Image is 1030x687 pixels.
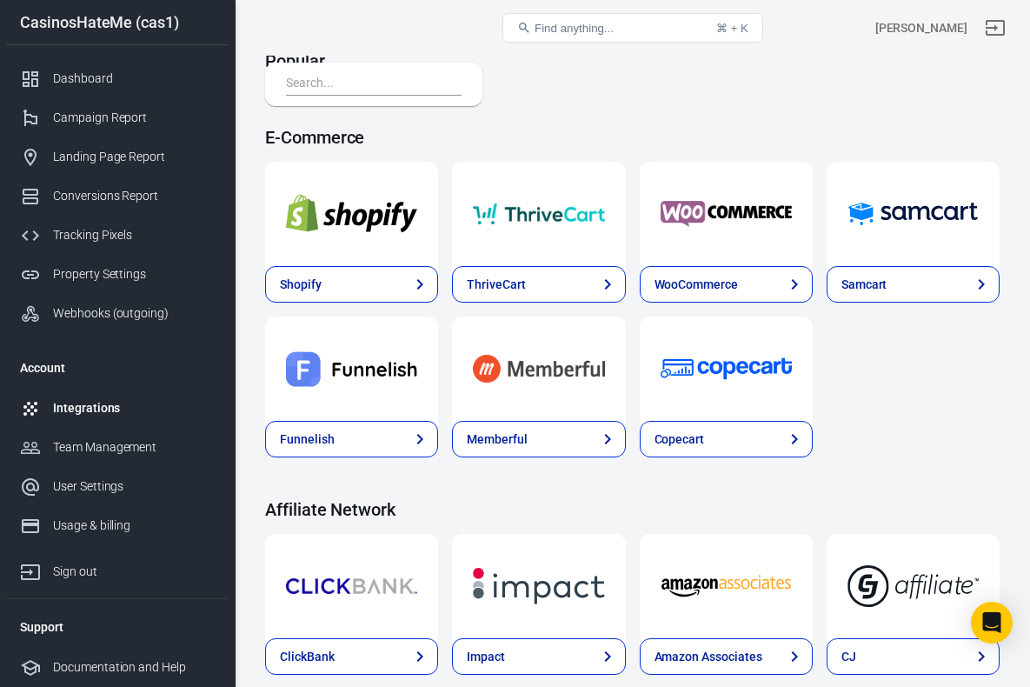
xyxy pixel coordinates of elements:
a: Team Management [6,428,229,467]
img: Shopify [286,183,417,245]
img: WooCommerce [661,183,792,245]
a: CJ [827,638,1000,675]
div: Account id: 9RiZtmqJ [875,19,967,37]
div: Campaign Report [53,109,215,127]
div: CJ [841,648,856,666]
a: Memberful [452,317,625,421]
div: Property Settings [53,265,215,283]
a: Property Settings [6,255,229,294]
div: Usage & billing [53,517,215,535]
a: Copecart [640,421,813,457]
div: ClickBank [280,648,335,666]
a: Shopify [265,266,438,303]
div: Memberful [467,430,528,449]
img: Funnelish [286,337,417,400]
input: Search... [286,73,455,96]
a: CJ [827,534,1000,638]
img: ClickBank [286,555,417,617]
a: Integrations [6,389,229,428]
div: User Settings [53,477,215,496]
a: Impact [452,638,625,675]
div: Webhooks (outgoing) [53,304,215,323]
div: ⌘ + K [716,22,748,35]
a: Dashboard [6,59,229,98]
h4: Popular [265,50,1000,71]
img: Amazon Associates [661,555,792,617]
div: Conversions Report [53,187,215,205]
a: Landing Page Report [6,137,229,177]
a: Tracking Pixels [6,216,229,255]
a: ClickBank [265,638,438,675]
a: ThriveCart [452,266,625,303]
a: Funnelish [265,421,438,457]
a: Memberful [452,421,625,457]
h4: E-Commerce [265,127,1000,148]
a: Campaign Report [6,98,229,137]
div: Copecart [655,430,705,449]
div: ThriveCart [467,276,526,294]
a: Samcart [827,266,1000,303]
div: Sign out [53,563,215,581]
span: Find anything... [535,22,614,35]
img: Copecart [661,337,792,400]
img: ThriveCart [473,183,604,245]
div: Open Intercom Messenger [971,602,1013,644]
img: Memberful [473,337,604,400]
a: Copecart [640,317,813,421]
a: Sign out [6,545,229,591]
div: Team Management [53,438,215,457]
div: Amazon Associates [655,648,762,666]
a: Sign out [974,7,1016,49]
li: Support [6,606,229,648]
a: ThriveCart [452,162,625,266]
a: Conversions Report [6,177,229,216]
div: Samcart [841,276,887,294]
div: Dashboard [53,70,215,88]
div: Funnelish [280,430,335,449]
div: Landing Page Report [53,148,215,166]
div: WooCommerce [655,276,738,294]
a: Usage & billing [6,506,229,545]
img: Samcart [847,183,979,245]
a: Webhooks (outgoing) [6,294,229,333]
a: WooCommerce [640,266,813,303]
button: Find anything...⌘ + K [502,13,763,43]
div: Impact [467,648,505,666]
a: WooCommerce [640,162,813,266]
img: Impact [473,555,604,617]
div: CasinosHateMe (cas1) [6,15,229,30]
a: Amazon Associates [640,534,813,638]
div: Shopify [280,276,322,294]
a: Impact [452,534,625,638]
a: ClickBank [265,534,438,638]
a: Samcart [827,162,1000,266]
a: Shopify [265,162,438,266]
a: User Settings [6,467,229,506]
div: Documentation and Help [53,658,215,677]
img: CJ [847,555,979,617]
h4: Affiliate Network [265,499,1000,520]
li: Account [6,347,229,389]
a: Funnelish [265,317,438,421]
div: Integrations [53,399,215,417]
div: Tracking Pixels [53,226,215,244]
a: Amazon Associates [640,638,813,675]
